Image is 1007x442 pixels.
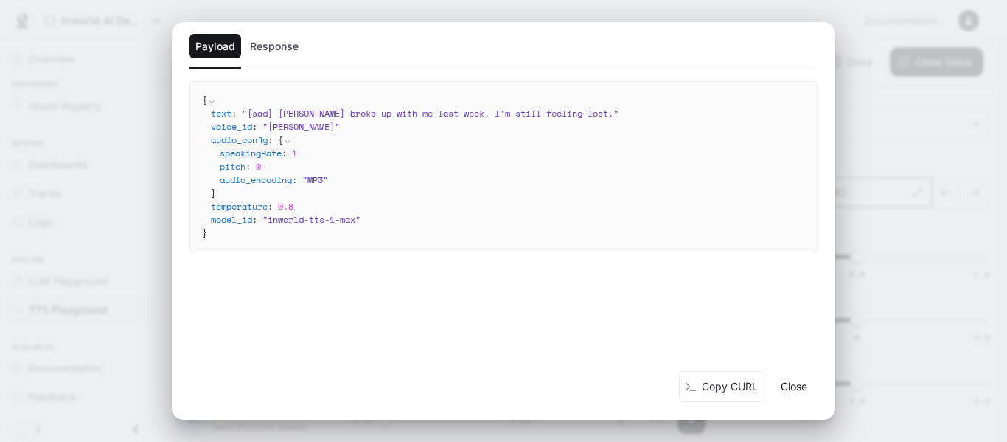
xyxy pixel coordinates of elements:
[211,213,252,226] span: model_id
[211,120,252,133] span: voice_id
[220,160,805,173] div: :
[292,147,297,159] span: 1
[211,187,216,199] span: }
[262,213,360,226] span: " inworld-tts-1-max "
[189,34,241,59] button: Payload
[302,173,328,186] span: " MP3 "
[242,107,619,120] span: " [sad] [PERSON_NAME] broke up with me last week. I'm still feeling lost. "
[211,200,268,213] span: temperature
[211,107,231,120] span: text
[220,173,805,187] div: :
[211,134,805,200] div: :
[211,200,805,213] div: :
[278,200,293,213] span: 0.8
[256,160,261,173] span: 0
[202,227,207,239] span: }
[211,213,805,227] div: :
[202,94,207,106] span: {
[679,371,764,403] button: Copy CURL
[220,147,282,159] span: speakingRate
[211,107,805,120] div: :
[220,147,805,160] div: :
[211,134,268,146] span: audio_config
[770,372,818,401] button: Close
[211,120,805,134] div: :
[278,134,283,146] span: {
[244,34,304,59] button: Response
[220,160,245,173] span: pitch
[220,173,292,186] span: audio_encoding
[262,120,340,133] span: " [PERSON_NAME] "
